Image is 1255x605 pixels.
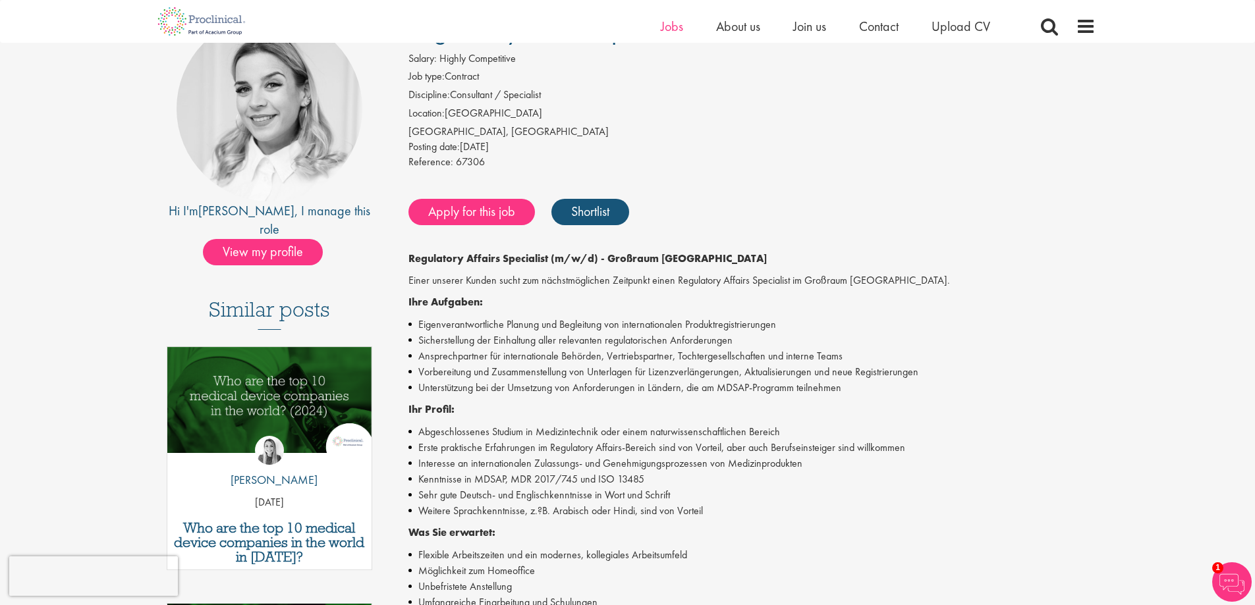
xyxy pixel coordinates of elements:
[255,436,284,465] img: Hannah Burke
[160,201,379,239] div: Hi I'm , I manage this role
[408,364,1096,380] li: Vorbereitung und Zusammenstellung von Unterlagen für Lizenzverlängerungen, Aktualisierungen und n...
[408,199,535,225] a: Apply for this job
[859,18,899,35] a: Contact
[408,563,1096,579] li: Möglichkeit zum Homeoffice
[408,251,767,265] strong: Regulatory Affairs Specialist (m/w/d) - Großraum [GEOGRAPHIC_DATA]
[408,140,1096,155] div: [DATE]
[408,487,1096,503] li: Sehr gute Deutsch- und Englischkenntnisse in Wort und Schrift
[408,106,445,121] label: Location:
[408,88,1096,106] li: Consultant / Specialist
[1212,562,1252,602] img: Chatbot
[203,239,323,265] span: View my profile
[408,317,1096,332] li: Eigenverantwortliche Planung und Begleitung von internationalen Produktregistrierungen
[793,18,826,35] a: Join us
[408,273,1096,288] p: Einer unserer Kunden sucht zum nächstmöglichen Zeitpunkt einen Regulatory Affairs Specialist im G...
[203,242,336,259] a: View my profile
[408,380,1096,396] li: Unterstützung bei der Umsetzung von Anforderungen in Ländern, die am MDSAP-Programm teilnehmen
[221,471,318,488] p: [PERSON_NAME]
[408,69,1096,88] li: Contract
[551,199,629,225] a: Shortlist
[408,402,455,416] strong: Ihr Profil:
[177,16,362,201] img: imeage of recruiter Tamara Lévai
[174,521,366,564] a: Who are the top 10 medical device companies in the world in [DATE]?
[408,525,495,539] strong: Was Sie erwartet:
[408,295,483,309] strong: Ihre Aufgaben:
[408,348,1096,364] li: Ansprechpartner für internationale Behörden, Vertriebspartner, Tochtergesellschaften und interne ...
[408,471,1096,487] li: Kenntnisse in MDSAP, MDR 2017/745 und ISO 13485
[167,347,372,453] img: Top 10 Medical Device Companies 2024
[209,298,330,330] h3: Similar posts
[408,456,1096,471] li: Interesse an internationalen Zulassungs- und Genehmigungsprozessen von Medizinprodukten
[408,69,445,84] label: Job type:
[408,124,1096,140] div: [GEOGRAPHIC_DATA], [GEOGRAPHIC_DATA]
[439,51,516,65] span: Highly Competitive
[167,495,372,510] p: [DATE]
[198,202,294,219] a: [PERSON_NAME]
[408,51,437,66] label: Salary:
[456,155,485,169] span: 67306
[932,18,990,35] a: Upload CV
[408,332,1096,348] li: Sicherstellung der Einhaltung aller relevanten regulatorischen Anforderungen
[408,140,460,153] span: Posting date:
[716,18,760,35] a: About us
[1212,562,1223,573] span: 1
[408,424,1096,440] li: Abgeschlossenes Studium in Medizintechnik oder einem naturwissenschaftlichen Bereich
[408,106,1096,124] li: [GEOGRAPHIC_DATA]
[408,88,450,103] label: Discipline:
[408,579,1096,594] li: Unbefristete Anstellung
[408,503,1096,519] li: Weitere Sprachkenntnisse, z.?B. Arabisch oder Hindi, sind von Vorteil
[408,440,1096,456] li: Erste praktische Erfahrungen im Regulatory Affairs-Bereich sind von Vorteil, aber auch Berufseins...
[408,155,453,170] label: Reference:
[9,556,178,596] iframe: reCAPTCHA
[661,18,683,35] a: Jobs
[221,436,318,495] a: Hannah Burke [PERSON_NAME]
[408,547,1096,563] li: Flexible Arbeitszeiten und ein modernes, kollegiales Arbeitsumfeld
[167,347,372,463] a: Link to a post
